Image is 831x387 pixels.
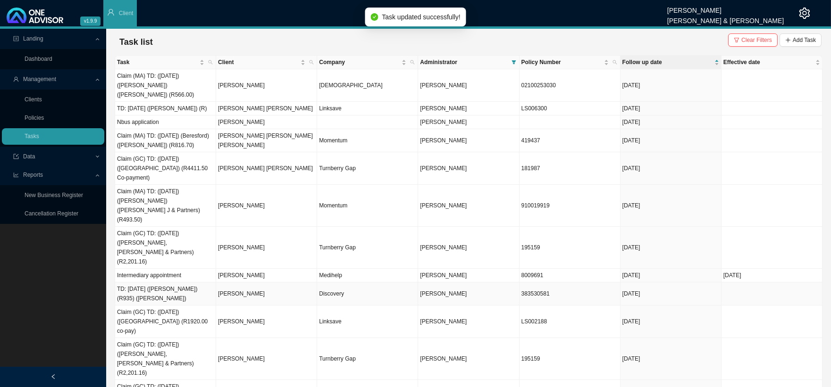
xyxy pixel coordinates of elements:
span: Policy Number [521,58,602,67]
td: 910019919 [520,185,621,227]
span: v1.9.9 [80,16,101,26]
a: Cancellation Register [25,210,78,217]
td: Discovery [317,282,418,305]
td: TD: [DATE] ([PERSON_NAME]) (R) [115,102,216,115]
td: [DATE] [621,115,722,129]
td: Turnberry Gap [317,338,418,380]
td: 181987 [520,152,621,185]
th: Company [317,56,418,69]
td: [DATE] [621,129,722,152]
td: [DATE] [621,282,722,305]
span: Administrator [420,58,507,67]
button: Add Task [780,33,822,47]
td: Medihelp [317,269,418,282]
img: 2df55531c6924b55f21c4cf5d4484680-logo-light.svg [7,8,63,23]
a: Policies [25,115,44,121]
span: profile [13,36,19,41]
span: search [408,56,417,69]
span: Company [319,58,400,67]
span: user [13,76,19,82]
span: Data [23,153,35,160]
td: [DATE] [621,152,722,185]
td: Linksave [317,305,418,338]
span: search [208,60,213,65]
td: [DATE] [621,269,722,282]
span: search [206,56,215,69]
a: Clients [25,96,42,103]
span: plus [785,37,791,43]
span: user [107,8,115,16]
td: 8009691 [520,269,621,282]
th: Effective date [722,56,823,69]
span: [PERSON_NAME] [420,202,467,209]
td: Momentum [317,129,418,152]
span: filter [734,37,739,43]
td: [PERSON_NAME] [PERSON_NAME] [PERSON_NAME] [216,129,317,152]
span: [PERSON_NAME] [420,355,467,362]
span: Task [117,58,198,67]
td: [DATE] [621,69,722,102]
span: [PERSON_NAME] [420,290,467,297]
td: Claim (GC) TD: ([DATE]) ([GEOGRAPHIC_DATA]) (R4411.50 Co-payment) [115,152,216,185]
td: Claim (MA) TD: ([DATE]) (Beresford) ([PERSON_NAME]) (R816.70) [115,129,216,152]
button: Clear Filters [728,33,778,47]
td: [DATE] [621,185,722,227]
td: Linksave [317,102,418,115]
div: [PERSON_NAME] & [PERSON_NAME] [667,13,784,23]
span: Effective date [723,58,814,67]
span: Landing [23,35,43,42]
span: Management [23,76,56,82]
td: [DATE] [621,102,722,115]
span: import [13,154,19,159]
td: Claim (GC) TD: ([DATE]) ([PERSON_NAME], [PERSON_NAME] & Partners) (R2,201.16) [115,338,216,380]
td: Turnberry Gap [317,227,418,269]
td: [PERSON_NAME] [216,305,317,338]
td: [PERSON_NAME] [216,282,317,305]
th: Client [216,56,317,69]
td: LS006300 [520,102,621,115]
span: filter [512,60,516,65]
span: [PERSON_NAME] [420,119,467,125]
span: [PERSON_NAME] [420,244,467,251]
td: [DATE] [621,338,722,380]
td: [DATE] [621,305,722,338]
td: 383530581 [520,282,621,305]
td: [PERSON_NAME] [PERSON_NAME] [216,102,317,115]
span: check-circle [370,13,378,21]
td: [PERSON_NAME] [216,115,317,129]
td: Nbus application [115,115,216,129]
td: Turnberry Gap [317,152,418,185]
span: Client [218,58,299,67]
td: [PERSON_NAME] [216,69,317,102]
span: [PERSON_NAME] [420,137,467,144]
td: Intermediary appointment [115,269,216,282]
td: [DEMOGRAPHIC_DATA] [317,69,418,102]
td: Momentum [317,185,418,227]
span: search [309,60,314,65]
td: Claim (MA) TD: ([DATE]) ([PERSON_NAME]) ([PERSON_NAME]) (R566.00) [115,69,216,102]
td: [PERSON_NAME] [216,338,317,380]
span: filter [510,56,518,69]
span: line-chart [13,172,19,178]
td: 195159 [520,227,621,269]
td: [PERSON_NAME] [216,227,317,269]
span: setting [799,8,810,19]
a: Tasks [25,133,39,140]
span: [PERSON_NAME] [420,165,467,172]
span: Reports [23,172,43,178]
span: left [50,374,56,379]
span: Follow up date [622,58,713,67]
span: search [611,56,619,69]
span: Client [119,10,134,16]
td: Claim (GC) TD: ([DATE]) ([PERSON_NAME], [PERSON_NAME] & Partners) (R2,201.16) [115,227,216,269]
th: Policy Number [520,56,621,69]
td: [PERSON_NAME] [PERSON_NAME] [216,152,317,185]
span: Add Task [793,35,816,45]
td: TD: [DATE] ([PERSON_NAME]) (R935) ([PERSON_NAME]) [115,282,216,305]
span: search [410,60,415,65]
span: Task list [119,37,153,47]
div: [PERSON_NAME] [667,2,784,13]
span: Clear Filters [741,35,772,45]
td: LS002188 [520,305,621,338]
span: [PERSON_NAME] [420,82,467,89]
